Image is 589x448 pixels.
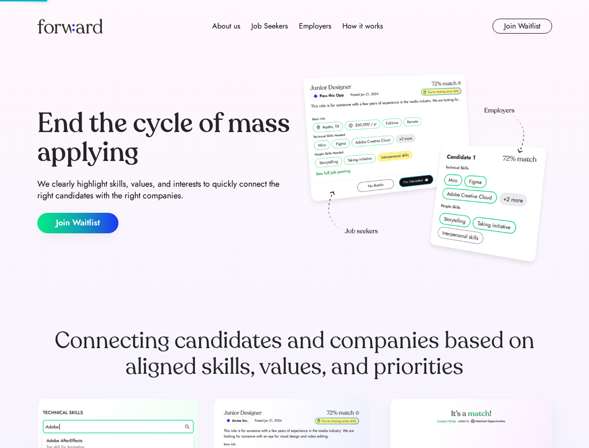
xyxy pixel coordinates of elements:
div: About us [212,21,240,32]
button: Join Waitlist [492,19,552,34]
div: Connecting candidates and companies based on aligned skills, values, and priorities [37,328,552,380]
div: End the cycle of mass applying [37,109,291,167]
div: We clearly highlight skills, values, and interests to quickly connect the right candidates with t... [37,178,291,202]
div: How it works [342,21,383,32]
img: hero-image.png [298,71,552,272]
div: Job Seekers [251,21,288,32]
button: Join Waitlist [37,213,118,233]
div: Employers [299,21,331,32]
img: Forward logo [37,19,103,34]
